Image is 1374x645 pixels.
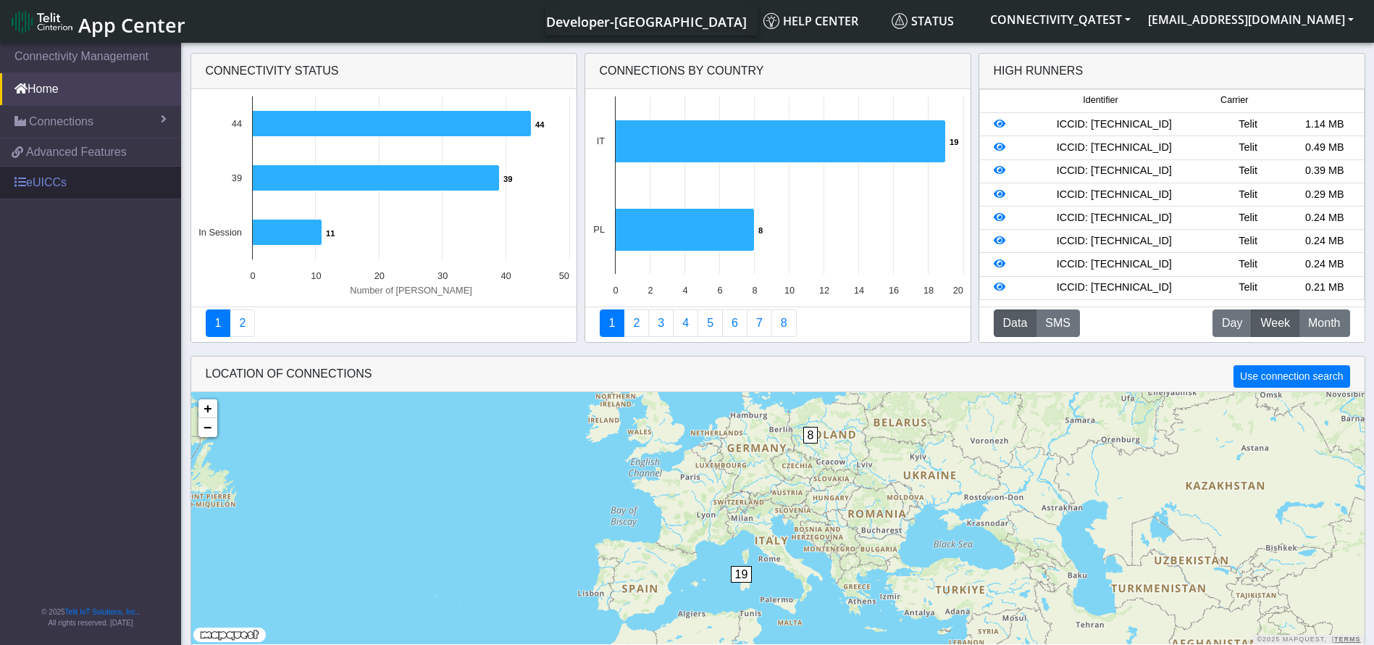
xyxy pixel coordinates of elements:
[722,309,747,337] a: 14 Days Trend
[747,309,772,337] a: Zero Session
[763,13,858,29] span: Help center
[994,62,1084,80] div: High Runners
[326,229,335,238] text: 11
[1210,280,1286,296] div: Telit
[818,285,829,296] text: 12
[1018,233,1210,249] div: ICCID: [TECHNICAL_ID]
[981,7,1139,33] button: CONNECTIVITY_QATEST
[1233,365,1349,388] button: Use connection search
[673,309,698,337] a: Connections By Carrier
[231,172,241,183] text: 39
[1286,210,1363,226] div: 0.24 MB
[1210,233,1286,249] div: Telit
[26,143,127,161] span: Advanced Features
[1308,315,1340,332] span: Month
[1210,117,1286,133] div: Telit
[1210,140,1286,156] div: Telit
[892,13,908,29] img: status.svg
[994,309,1037,337] button: Data
[374,270,384,281] text: 20
[250,270,255,281] text: 0
[892,13,954,29] span: Status
[888,285,898,296] text: 16
[198,227,242,238] text: In Session
[950,138,958,146] text: 19
[191,357,1365,392] div: LOCATION OF CONNECTIONS
[437,270,448,281] text: 30
[1018,140,1210,156] div: ICCID: [TECHNICAL_ID]
[1210,187,1286,203] div: Telit
[758,226,763,235] text: 8
[1036,309,1080,337] button: SMS
[771,309,797,337] a: Not Connected for 30 days
[1210,257,1286,272] div: Telit
[231,118,241,129] text: 44
[191,54,577,89] div: Connectivity status
[1018,187,1210,203] div: ICCID: [TECHNICAL_ID]
[1220,93,1248,107] span: Carrier
[65,608,138,616] a: Telit IoT Solutions, Inc.
[1210,163,1286,179] div: Telit
[1260,315,1290,332] span: Week
[613,285,618,296] text: 0
[1018,257,1210,272] div: ICCID: [TECHNICAL_ID]
[206,309,231,337] a: Connectivity status
[803,427,818,444] span: 8
[1212,309,1252,337] button: Day
[731,566,753,583] span: 19
[545,7,746,36] a: Your current platform instance
[1253,635,1364,644] div: ©2025 MapQuest, |
[600,309,625,337] a: Connections By Country
[624,309,649,337] a: Carrier
[1286,257,1363,272] div: 0.24 MB
[1018,163,1210,179] div: ICCID: [TECHNICAL_ID]
[600,309,956,337] nav: Summary paging
[648,285,653,296] text: 2
[763,13,779,29] img: knowledge.svg
[1210,210,1286,226] div: Telit
[206,309,562,337] nav: Summary paging
[198,418,217,437] a: Zoom out
[1286,163,1363,179] div: 0.39 MB
[1286,117,1363,133] div: 1.14 MB
[717,285,722,296] text: 6
[698,309,723,337] a: Usage by Carrier
[198,399,217,418] a: Zoom in
[952,285,963,296] text: 20
[585,54,971,89] div: Connections By Country
[752,285,757,296] text: 8
[1222,315,1242,332] span: Day
[596,136,605,146] text: IT
[1286,140,1363,156] div: 0.49 MB
[1286,233,1363,249] div: 0.24 MB
[758,7,886,36] a: Help center
[350,285,472,296] text: Number of [PERSON_NAME]
[12,6,183,37] a: App Center
[29,113,93,130] span: Connections
[503,175,512,183] text: 39
[784,285,794,296] text: 10
[1299,309,1349,337] button: Month
[546,13,747,30] span: Developer-[GEOGRAPHIC_DATA]
[1334,636,1361,643] a: Terms
[1251,309,1299,337] button: Week
[1083,93,1118,107] span: Identifier
[1139,7,1362,33] button: [EMAIL_ADDRESS][DOMAIN_NAME]
[1286,280,1363,296] div: 0.21 MB
[78,12,185,38] span: App Center
[1286,187,1363,203] div: 0.29 MB
[12,10,72,33] img: logo-telit-cinterion-gw-new.png
[648,309,674,337] a: Usage per Country
[558,270,569,281] text: 50
[500,270,511,281] text: 40
[1018,117,1210,133] div: ICCID: [TECHNICAL_ID]
[682,285,687,296] text: 4
[1018,210,1210,226] div: ICCID: [TECHNICAL_ID]
[593,224,605,235] text: PL
[535,120,545,129] text: 44
[311,270,321,281] text: 10
[1018,280,1210,296] div: ICCID: [TECHNICAL_ID]
[923,285,933,296] text: 18
[230,309,255,337] a: Deployment status
[853,285,863,296] text: 14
